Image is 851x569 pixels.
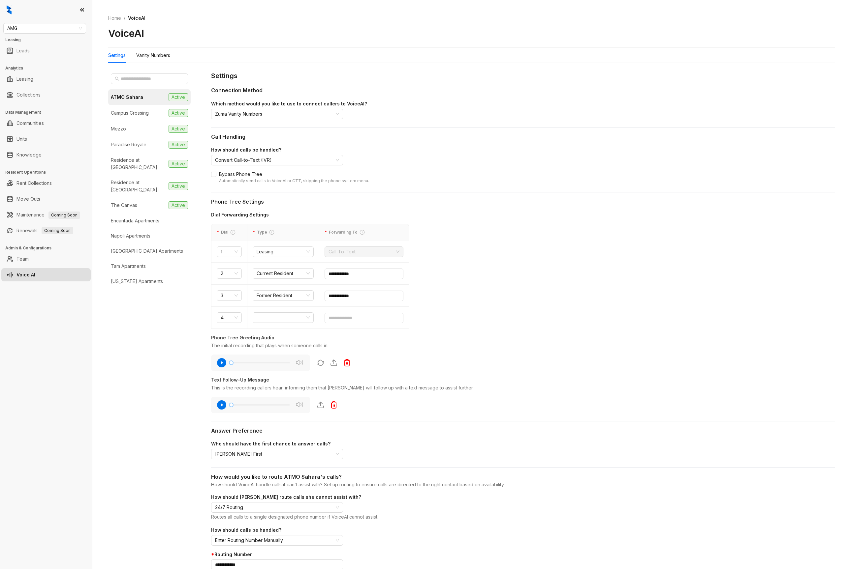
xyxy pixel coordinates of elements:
span: 1 [221,247,238,257]
h3: Data Management [5,109,92,115]
li: Communities [1,117,91,130]
div: Dial Forwarding Settings [211,211,409,218]
span: Leasing [257,247,310,257]
div: Routes all calls to a single designated phone number if VoiceAI cannot assist. [211,513,835,522]
li: Leads [1,44,91,57]
h3: Analytics [5,65,92,71]
span: Active [169,125,188,133]
li: Units [1,132,91,146]
a: Knowledge [16,148,42,161]
span: Active [169,160,188,168]
span: 2 [221,269,238,278]
span: Zuma Vanity Numbers [215,109,339,119]
h2: VoiceAI [108,27,144,40]
div: The Canvas [111,202,137,209]
span: Coming Soon [42,227,73,234]
h3: Resident Operations [5,169,92,175]
div: Routing Number [211,551,835,558]
h3: Leasing [5,37,92,43]
span: Former Resident [257,291,310,300]
li: Collections [1,88,91,101]
span: Kelsey Answers First [215,449,339,459]
li: Rent Collections [1,177,91,190]
div: Mezzo [111,125,126,132]
a: RenewalsComing Soon [16,224,73,237]
span: Convert Call-to-Text (IVR) [215,155,339,165]
div: Which method would you like to use to connect callers to VoiceAI? [211,100,835,107]
div: Type [253,229,314,236]
li: Team [1,252,91,266]
li: Move Outs [1,192,91,206]
span: Enter Routing Number Manually [215,535,339,545]
div: [GEOGRAPHIC_DATA] Apartments [111,247,183,255]
div: [US_STATE] Apartments [111,278,163,285]
a: Rent Collections [16,177,52,190]
div: This is the recording callers hear, informing them that [PERSON_NAME] will follow up with a text ... [211,384,835,391]
li: Maintenance [1,208,91,221]
span: Active [169,141,188,149]
span: 4 [221,313,238,323]
a: Team [16,252,29,266]
div: Text Follow-Up Message [211,376,835,384]
span: search [115,76,119,81]
div: Residence at [GEOGRAPHIC_DATA] [111,156,166,171]
li: / [124,14,125,22]
div: How should calls be handled? [211,526,835,534]
span: VoiceAI [128,15,145,21]
div: How should calls be handled? [211,146,835,154]
a: Leads [16,44,30,57]
div: Residence at [GEOGRAPHIC_DATA] [111,179,166,193]
li: Knowledge [1,148,91,161]
div: Paradise Royale [111,141,146,148]
a: Move Outs [16,192,40,206]
span: Call-To-Text [329,247,399,257]
div: Phone Tree Greeting Audio [211,334,835,341]
div: Automatically send calls to VoiceAI or CTT, skipping the phone system menu. [219,178,369,184]
span: Current Resident [257,269,310,278]
li: Renewals [1,224,91,237]
span: Active [169,201,188,209]
div: ATMO Sahara [111,94,143,101]
div: Napoli Apartments [111,232,150,240]
div: How would you like to route ATMO Sahara's calls? [211,473,835,481]
span: Active [169,182,188,190]
div: Phone Tree Settings [211,198,835,206]
a: Home [107,14,122,22]
a: Voice AI [16,268,35,281]
a: Units [16,132,27,146]
div: Vanity Numbers [136,52,170,59]
li: Leasing [1,72,91,86]
div: Connection Method [211,86,835,95]
img: logo [7,5,12,14]
div: The initial recording that plays when someone calls in. [211,342,835,349]
div: Campus Crossing [111,109,149,117]
div: Settings [211,71,835,81]
span: 3 [221,291,238,300]
div: Dial [217,229,242,236]
span: 24/7 Routing [215,502,339,512]
div: How should VoiceAI handle calls it can’t assist with? Set up routing to ensure calls are directed... [211,481,835,488]
span: Coming Soon [48,212,80,219]
div: Call Handling [211,133,835,141]
div: Encantada Apartments [111,217,159,224]
div: Answer Preference [211,427,835,435]
span: AMG [7,23,82,33]
a: Leasing [16,72,33,86]
span: Bypass Phone Tree [216,171,372,184]
a: Communities [16,117,44,130]
div: Settings [108,52,126,59]
div: Forwarding To [325,229,403,236]
h3: Admin & Configurations [5,245,92,251]
div: Tam Apartments [111,263,146,270]
div: How should [PERSON_NAME] route calls she cannot assist with? [211,494,835,501]
a: Collections [16,88,41,101]
div: Who should have the first chance to answer calls? [211,440,835,447]
span: Active [169,93,188,101]
span: Active [169,109,188,117]
li: Voice AI [1,268,91,281]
